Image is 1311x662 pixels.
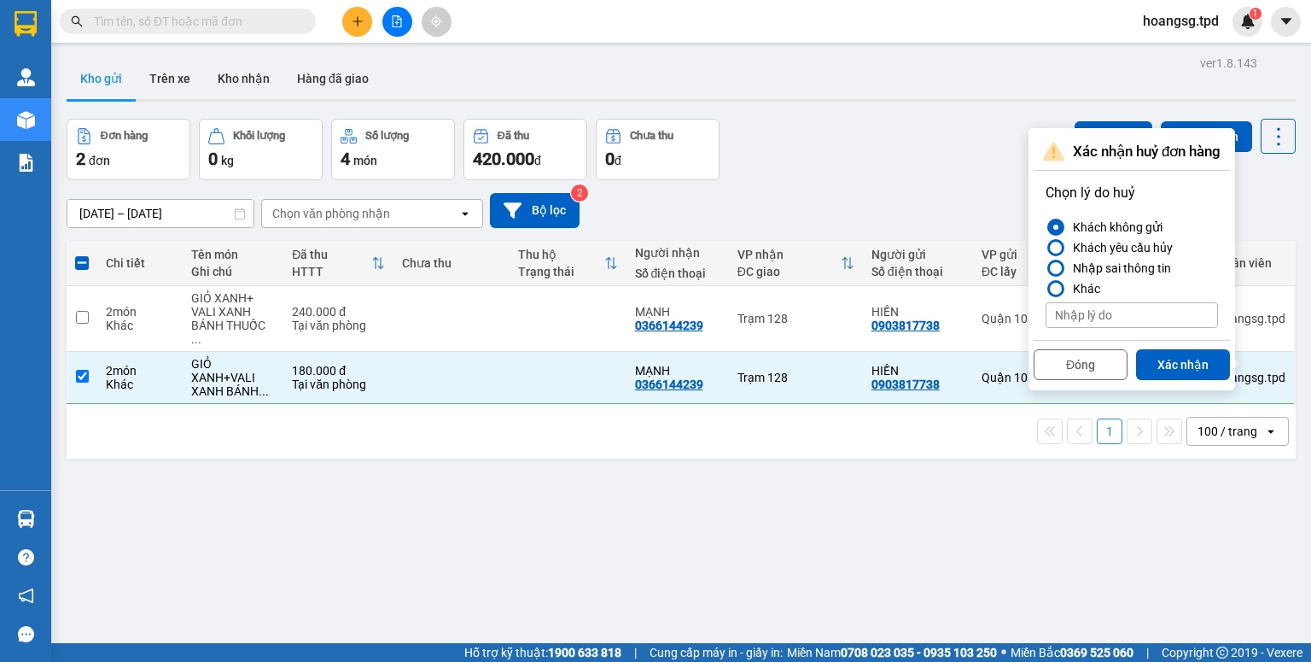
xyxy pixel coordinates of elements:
button: Đóng [1034,349,1127,380]
div: ĐC giao [737,265,841,278]
th: Toggle SortBy [510,241,626,286]
div: MẠNH [635,305,720,319]
img: logo-vxr [15,11,37,37]
span: | [1146,643,1149,662]
button: Chưa thu0đ [596,119,720,180]
div: Ghi chú [191,265,276,278]
button: Bộ lọc [490,193,580,228]
span: aim [430,15,442,27]
span: 0 [605,149,615,169]
img: solution-icon [17,154,35,172]
strong: 1900 633 818 [548,646,621,659]
div: Số lượng [365,130,409,142]
button: Lên hàng [1075,121,1152,152]
sup: 2 [571,185,588,202]
span: file-add [391,15,403,27]
span: | [634,643,637,662]
div: Khách không gửi [1066,217,1162,237]
button: Số lượng4món [331,119,455,180]
p: Chọn lý do huỷ [1046,183,1218,203]
span: ... [259,384,269,398]
span: search [71,15,83,27]
button: Khối lượng0kg [199,119,323,180]
th: Toggle SortBy [729,241,863,286]
div: HIỀN [871,364,964,378]
button: Đơn hàng2đơn [67,119,190,180]
div: Quận 10 [982,312,1092,325]
div: HIỀN [871,305,964,319]
span: đơn [89,154,110,167]
span: plus [352,15,364,27]
div: Người gửi [871,248,964,261]
img: icon-new-feature [1240,14,1256,29]
div: Xác nhận huỷ đơn hàng [1034,133,1230,171]
strong: 0708 023 035 - 0935 103 250 [841,646,997,659]
div: Khối lượng [233,130,285,142]
span: ⚪️ [1001,649,1006,656]
div: 0366144239 [635,319,703,332]
div: Chưa thu [630,130,673,142]
button: file-add [382,7,412,37]
div: Đơn hàng [101,130,148,142]
div: ĐC lấy [982,265,1079,278]
div: Khác [1066,278,1100,299]
span: món [353,154,377,167]
span: ... [191,332,201,346]
span: 4 [341,149,350,169]
div: Chi tiết [106,256,174,270]
input: Tìm tên, số ĐT hoặc mã đơn [94,12,295,31]
div: hoangsg.tpd [1217,371,1285,384]
svg: open [458,207,472,220]
button: Trên xe [136,58,204,99]
span: message [18,626,34,642]
div: Quận 10 [982,371,1092,384]
div: Trạm 128 [737,312,854,325]
span: 1 [1252,8,1258,20]
svg: open [1264,425,1278,438]
div: Thu hộ [518,248,603,261]
div: ver 1.8.143 [1200,54,1257,73]
button: aim [422,7,452,37]
sup: 1 [1250,8,1261,20]
button: Hàng đã giao [283,58,382,99]
span: question-circle [18,549,34,565]
div: Người nhận [635,246,720,260]
span: 0 [208,149,218,169]
div: HTTT [292,265,371,278]
span: đ [534,154,541,167]
div: 0903817738 [871,378,940,391]
div: 100 / trang [1197,423,1257,440]
div: Khác [106,378,174,391]
button: caret-down [1271,7,1301,37]
button: 1 [1097,419,1122,444]
span: 2 [76,149,85,169]
img: warehouse-icon [17,111,35,129]
div: GIỎ XANH+VALI XANH BÁNH KẸO +THUỐC TÂY [191,357,276,398]
span: Hỗ trợ kỹ thuật: [464,643,621,662]
span: Miền Bắc [1011,643,1133,662]
span: hoangsg.tpd [1129,10,1232,32]
div: 2 món [106,305,174,319]
div: 2 món [106,364,174,378]
img: warehouse-icon [17,68,35,86]
div: Tại văn phòng [292,378,385,391]
span: kg [221,154,234,167]
img: warehouse-icon [17,510,35,528]
div: Tên món [191,248,276,261]
div: Đã thu [292,248,371,261]
div: Khác [106,319,174,332]
button: Xác nhận [1136,349,1230,380]
input: Select a date range. [67,200,253,227]
th: Toggle SortBy [283,241,393,286]
div: Đã thu [498,130,529,142]
div: MẠNH [635,364,720,378]
th: Toggle SortBy [973,241,1101,286]
div: VP nhận [737,248,841,261]
span: caret-down [1279,14,1294,29]
div: 0903817738 [871,319,940,332]
span: Miền Nam [787,643,997,662]
button: Kho nhận [204,58,283,99]
input: Nhập lý do [1046,302,1218,328]
div: 180.000 đ [292,364,385,378]
div: Số điện thoại [871,265,964,278]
